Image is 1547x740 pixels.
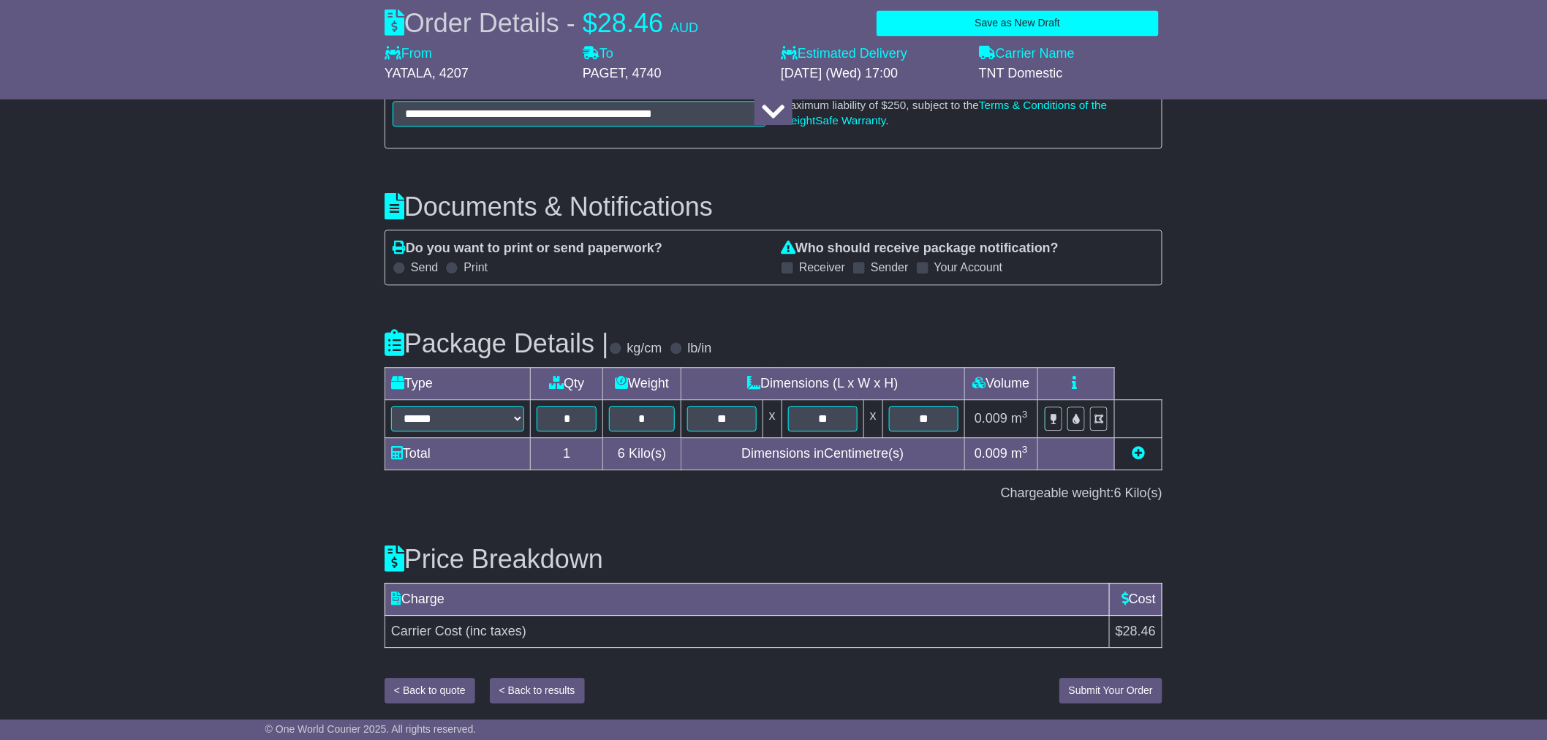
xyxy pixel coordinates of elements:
[603,437,681,469] td: Kilo(s)
[1011,446,1028,461] span: m
[265,723,477,735] span: © One World Courier 2025. All rights reserved.
[979,66,1162,82] div: TNT Domestic
[781,66,964,82] div: [DATE] (Wed) 17:00
[1132,446,1145,461] a: Add new item
[1069,684,1153,696] span: Submit Your Order
[385,367,531,399] td: Type
[625,66,662,80] span: , 4740
[934,260,1003,274] label: Your Account
[391,624,462,638] span: Carrier Cost
[681,367,964,399] td: Dimensions (L x W x H)
[975,446,1007,461] span: 0.009
[763,399,782,437] td: x
[464,260,488,274] label: Print
[781,241,1059,257] label: Who should receive package notification?
[877,10,1159,36] button: Save as New Draft
[385,437,531,469] td: Total
[871,260,909,274] label: Sender
[385,486,1162,502] div: Chargeable weight: Kilo(s)
[1109,584,1162,616] td: Cost
[688,341,712,357] label: lb/in
[385,584,1110,616] td: Charge
[1022,409,1028,420] sup: 3
[799,260,845,274] label: Receiver
[531,437,603,469] td: 1
[583,46,613,62] label: To
[1011,411,1028,426] span: m
[618,446,625,461] span: 6
[385,329,609,358] h3: Package Details |
[597,8,663,38] span: 28.46
[583,8,597,38] span: $
[670,20,698,35] span: AUD
[490,678,585,703] button: < Back to results
[964,367,1037,399] td: Volume
[979,46,1075,62] label: Carrier Name
[385,66,432,80] span: YATALA
[385,7,698,39] div: Order Details -
[385,545,1162,574] h3: Price Breakdown
[863,399,882,437] td: x
[1116,624,1156,638] span: $28.46
[393,241,662,257] label: Do you want to print or send paperwork?
[583,66,625,80] span: PAGET
[466,624,526,638] span: (inc taxes)
[781,46,964,62] label: Estimated Delivery
[411,260,438,274] label: Send
[1114,486,1122,500] span: 6
[385,678,475,703] button: < Back to quote
[385,192,1162,222] h3: Documents & Notifications
[681,437,964,469] td: Dimensions in Centimetre(s)
[432,66,469,80] span: , 4207
[975,411,1007,426] span: 0.009
[1022,444,1028,455] sup: 3
[1059,678,1162,703] button: Submit Your Order
[385,46,432,62] label: From
[531,367,603,399] td: Qty
[627,341,662,357] label: kg/cm
[603,367,681,399] td: Weight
